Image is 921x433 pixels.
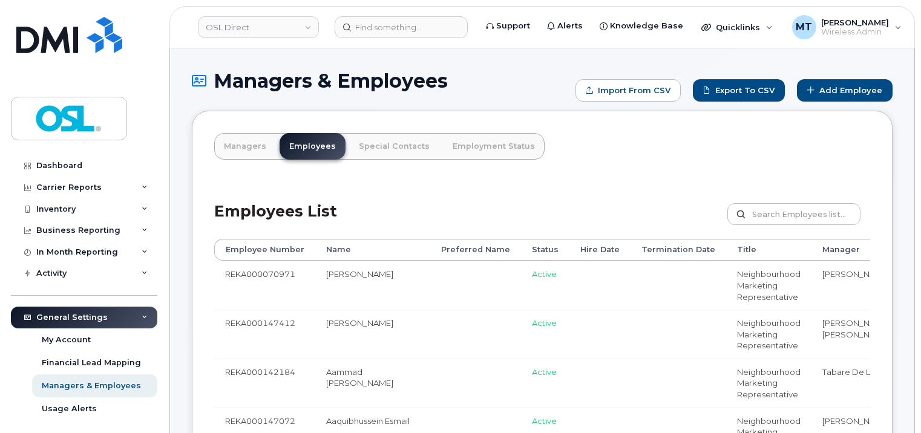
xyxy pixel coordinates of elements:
[280,133,346,160] a: Employees
[214,203,337,239] h2: Employees List
[192,70,569,91] h1: Managers & Employees
[349,133,439,160] a: Special Contacts
[532,318,557,328] span: Active
[214,359,315,408] td: REKA000142184
[822,329,916,340] li: [PERSON_NAME]
[532,416,557,426] span: Active
[315,239,430,261] th: Name
[726,261,811,310] td: Neighbourhood Marketing Representative
[693,79,785,102] a: Export to CSV
[569,239,631,261] th: Hire Date
[315,310,430,359] td: [PERSON_NAME]
[822,317,916,329] li: [PERSON_NAME]
[214,239,315,261] th: Employee Number
[214,133,276,160] a: Managers
[631,239,726,261] th: Termination Date
[315,261,430,310] td: [PERSON_NAME]
[822,415,916,427] li: [PERSON_NAME]
[521,239,569,261] th: Status
[726,359,811,408] td: Neighbourhood Marketing Representative
[822,269,916,280] li: [PERSON_NAME]
[430,239,521,261] th: Preferred Name
[532,269,557,279] span: Active
[575,79,681,102] form: Import from CSV
[532,367,557,377] span: Active
[726,239,811,261] th: Title
[214,261,315,310] td: REKA000070971
[822,366,916,378] li: Tabare De Los Santos
[726,310,811,359] td: Neighbourhood Marketing Representative
[797,79,893,102] a: Add Employee
[315,359,430,408] td: Aammad [PERSON_NAME]
[443,133,545,160] a: Employment Status
[214,310,315,359] td: REKA000147412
